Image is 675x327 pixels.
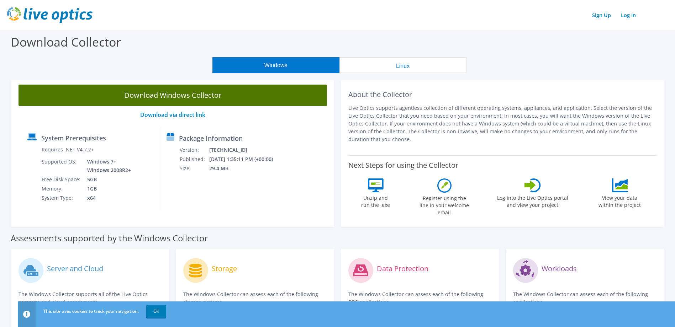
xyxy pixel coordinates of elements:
[47,265,103,272] label: Server and Cloud
[41,175,82,184] td: Free Disk Space:
[497,192,569,209] label: Log into the Live Optics portal and view your project
[42,146,94,153] label: Requires .NET V4.7.2+
[140,111,205,119] a: Download via direct link
[11,235,208,242] label: Assessments supported by the Windows Collector
[41,193,82,203] td: System Type:
[348,90,657,99] h2: About the Collector
[41,157,82,175] td: Supported OS:
[348,290,492,306] p: The Windows Collector can assess each of the following DPS applications.
[513,290,656,306] p: The Windows Collector can assess each of the following applications.
[179,135,243,142] label: Package Information
[377,265,428,272] label: Data Protection
[589,10,615,20] a: Sign Up
[41,184,82,193] td: Memory:
[183,290,327,306] p: The Windows Collector can assess each of the following storage systems.
[146,305,166,318] a: OK
[339,57,466,73] button: Linux
[212,57,339,73] button: Windows
[19,85,327,106] a: Download Windows Collector
[82,175,132,184] td: 5GB
[359,192,392,209] label: Unzip and run the .exe
[348,161,458,170] label: Next Steps for using the Collector
[179,164,209,173] td: Size:
[41,134,106,141] label: System Prerequisites
[11,34,121,50] label: Download Collector
[617,10,639,20] a: Log In
[209,145,283,155] td: [TECHNICAL_ID]
[82,193,132,203] td: x64
[179,155,209,164] td: Published:
[43,308,139,314] span: This site uses cookies to track your navigation.
[348,104,657,143] p: Live Optics supports agentless collection of different operating systems, appliances, and applica...
[7,7,93,23] img: live_optics_svg.svg
[209,164,283,173] td: 29.4 MB
[82,184,132,193] td: 1GB
[82,157,132,175] td: Windows 7+ Windows 2008R2+
[19,290,162,306] p: The Windows Collector supports all of the Live Optics compute and cloud assessments.
[418,193,471,216] label: Register using the line in your welcome email
[209,155,283,164] td: [DATE] 1:35:11 PM (+00:00)
[594,192,645,209] label: View your data within the project
[212,265,237,272] label: Storage
[179,145,209,155] td: Version:
[542,265,577,272] label: Workloads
